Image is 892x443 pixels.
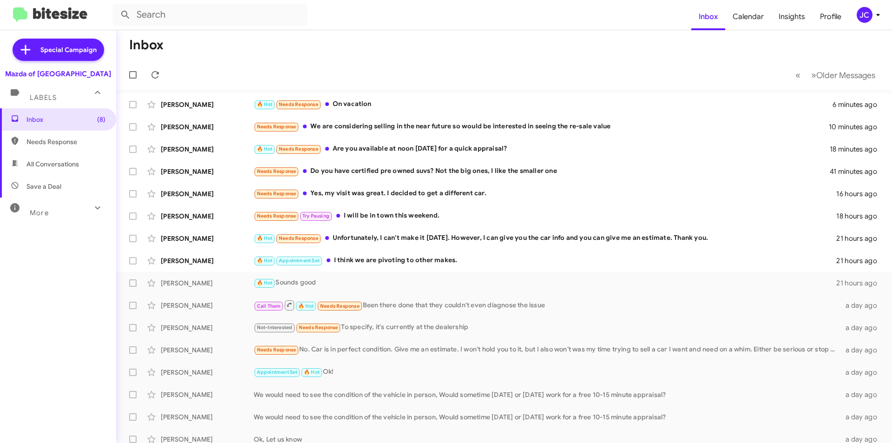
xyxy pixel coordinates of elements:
[254,412,840,422] div: We would need to see the condition of the vehicle in person, Would sometime [DATE] or [DATE] work...
[725,3,771,30] a: Calendar
[257,235,273,241] span: 🔥 Hot
[790,66,806,85] button: Previous
[771,3,813,30] a: Insights
[320,303,360,309] span: Needs Response
[161,122,254,132] div: [PERSON_NAME]
[30,93,57,102] span: Labels
[257,280,273,286] span: 🔥 Hot
[836,189,885,198] div: 16 hours ago
[257,347,296,353] span: Needs Response
[836,212,885,221] div: 18 hours ago
[304,369,320,375] span: 🔥 Hot
[840,412,885,422] div: a day ago
[254,322,840,333] div: To specify, it's currently at the dealership
[840,390,885,399] div: a day ago
[254,121,829,132] div: We are considering selling in the near future so would be interested in seeing the re-sale value
[298,303,314,309] span: 🔥 Hot
[26,182,61,191] span: Save a Deal
[161,412,254,422] div: [PERSON_NAME]
[254,278,836,288] div: Sounds good
[795,69,800,81] span: «
[161,345,254,355] div: [PERSON_NAME]
[254,211,836,221] div: I will be in town this weekend.
[279,258,320,264] span: Appointment Set
[257,213,296,219] span: Needs Response
[161,212,254,221] div: [PERSON_NAME]
[813,3,849,30] a: Profile
[299,324,338,331] span: Needs Response
[790,66,881,85] nav: Page navigation example
[840,368,885,377] div: a day ago
[257,191,296,197] span: Needs Response
[836,256,885,265] div: 21 hours ago
[161,278,254,288] div: [PERSON_NAME]
[279,101,318,107] span: Needs Response
[161,234,254,243] div: [PERSON_NAME]
[254,188,836,199] div: Yes, my visit was great. I decided to get a different car.
[254,166,830,177] div: Do you have certified pre owned suvs? Not the big ones, I like the smaller one
[840,301,885,310] div: a day ago
[161,167,254,176] div: [PERSON_NAME]
[254,99,833,110] div: On vacation
[254,233,836,244] div: Unfortunately, I can't make it [DATE]. However, I can give you the car info and you can give me a...
[829,122,885,132] div: 10 minutes ago
[833,100,885,109] div: 6 minutes ago
[857,7,872,23] div: JC
[13,39,104,61] a: Special Campaign
[5,69,111,79] div: Mazda of [GEOGRAPHIC_DATA]
[161,256,254,265] div: [PERSON_NAME]
[816,70,875,80] span: Older Messages
[30,209,49,217] span: More
[811,69,816,81] span: »
[691,3,725,30] a: Inbox
[161,323,254,332] div: [PERSON_NAME]
[257,258,273,264] span: 🔥 Hot
[161,390,254,399] div: [PERSON_NAME]
[257,324,293,331] span: Not-Interested
[40,45,97,54] span: Special Campaign
[254,367,840,377] div: Ok!
[129,38,164,53] h1: Inbox
[257,101,273,107] span: 🔥 Hot
[836,234,885,243] div: 21 hours ago
[254,344,840,355] div: No. Car is in perfect condition. Give me an estimate. I won’t hold you to it, but I also won’t wa...
[257,124,296,130] span: Needs Response
[254,255,836,266] div: I think we are pivoting to other makes.
[254,299,840,311] div: Been there done that they couldn't even diagnose the issue
[836,278,885,288] div: 21 hours ago
[279,235,318,241] span: Needs Response
[161,100,254,109] div: [PERSON_NAME]
[840,345,885,355] div: a day ago
[806,66,881,85] button: Next
[161,145,254,154] div: [PERSON_NAME]
[302,213,329,219] span: Try Pausing
[830,167,885,176] div: 41 minutes ago
[279,146,318,152] span: Needs Response
[830,145,885,154] div: 18 minutes ago
[26,115,105,124] span: Inbox
[254,144,830,154] div: Are you available at noon [DATE] for a quick appraisal?
[257,146,273,152] span: 🔥 Hot
[849,7,882,23] button: JC
[161,189,254,198] div: [PERSON_NAME]
[26,137,105,146] span: Needs Response
[161,368,254,377] div: [PERSON_NAME]
[161,301,254,310] div: [PERSON_NAME]
[112,4,308,26] input: Search
[257,303,281,309] span: Call Them
[26,159,79,169] span: All Conversations
[97,115,105,124] span: (8)
[257,369,298,375] span: Appointment Set
[254,390,840,399] div: We would need to see the condition of the vehicle in person, Would sometime [DATE] or [DATE] work...
[840,323,885,332] div: a day ago
[257,168,296,174] span: Needs Response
